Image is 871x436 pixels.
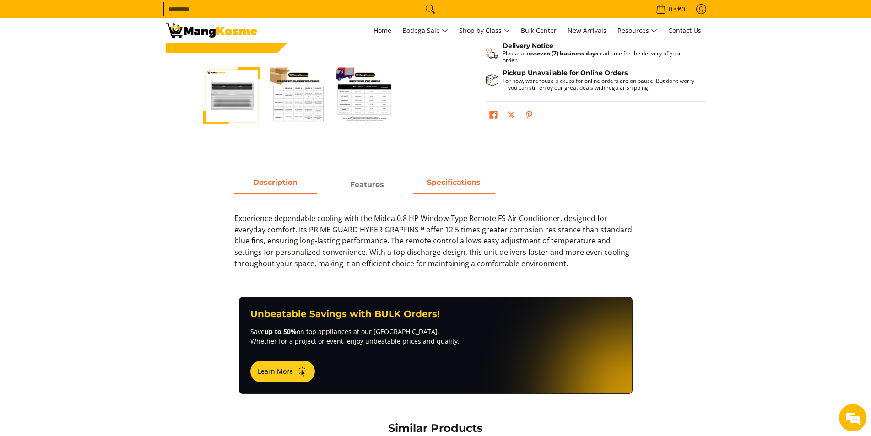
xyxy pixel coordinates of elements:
a: Bodega Sale [398,18,453,43]
span: Resources [617,25,657,37]
strong: up to 50% [265,327,297,336]
span: Home [373,26,391,35]
a: Contact Us [664,18,706,43]
a: New Arrivals [563,18,611,43]
h3: Unbeatable Savings with BULK Orders! [250,308,621,320]
a: Description [234,177,317,194]
p: Experience dependable cooling with the Midea 0.8 HP Window-Type Remote FS Air Conditioner, design... [234,213,637,279]
strong: seven (7) business days [534,49,598,57]
img: Midea 0.8 HP Window-Type Remote, Non-Inverter Air Conditioner (Class B | Mang Kosme [166,23,257,38]
a: Description 2 [413,177,495,194]
p: Please allow lead time for the delivery of your order. [503,50,697,64]
a: Shop by Class [454,18,514,43]
span: • [653,4,688,14]
strong: Features [350,180,384,189]
a: Description 1 [326,177,408,194]
button: Shipping & Delivery [486,42,697,64]
span: Shop by Class [459,25,510,37]
div: Description [234,194,637,279]
nav: Main Menu [266,18,706,43]
img: Midea 0.8 HP Window-Type Remote, Non-Inverter Air Conditioner (Class B)-1 [203,67,260,124]
span: Contact Us [668,26,701,35]
strong: Specifications [427,178,481,187]
img: Midea 0.8 HP Window-Type Remote, Non-Inverter Air Conditioner (Class B)-2 [270,67,327,124]
span: Bulk Center [521,26,557,35]
a: Home [369,18,396,43]
a: Post on X [505,108,518,124]
button: Learn More [250,361,315,382]
a: Pin on Pinterest [523,108,536,124]
a: Share on Facebook [487,108,500,124]
h2: Similar Products [234,421,637,435]
button: Search [423,2,438,16]
img: Midea 0.8 HP Window-Type Remote, Non-Inverter Air Conditioner (Class B)-3 [336,67,393,124]
span: ₱0 [676,6,687,12]
a: Bulk Center [516,18,561,43]
span: 0 [667,6,674,12]
a: Resources [613,18,662,43]
span: Description [234,177,317,193]
a: Unbeatable Savings with BULK Orders! Saveup to 50%on top appliances at our [GEOGRAPHIC_DATA]. Whe... [239,297,633,394]
p: Save on top appliances at our [GEOGRAPHIC_DATA]. Whether for a project or event, enjoy unbeatable... [250,327,621,346]
p: For now, warehouse pickups for online orders are on pause. But don’t worry—you can still enjoy ou... [503,77,697,91]
span: Bodega Sale [402,25,448,37]
strong: Delivery Notice [503,42,553,50]
strong: Pickup Unavailable for Online Orders [503,69,628,77]
span: New Arrivals [568,26,606,35]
